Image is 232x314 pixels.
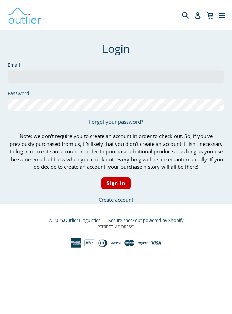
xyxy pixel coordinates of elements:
[64,217,100,223] a: Outlier Linguistics
[8,42,224,55] h1: Login
[101,177,131,189] input: Sign In
[8,90,224,97] label: Password
[8,224,224,230] p: [STREET_ADDRESS]
[108,217,184,223] a: Secure checkout powered by Shopify
[8,5,42,25] img: Outlier Linguistics
[99,196,133,203] a: Create account
[8,132,224,171] p: Note: we don't require you to create an account in order to check out. So, if you've previously p...
[8,61,224,68] label: Email
[49,217,107,223] small: © 2025,
[89,118,143,125] a: Forgot your password?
